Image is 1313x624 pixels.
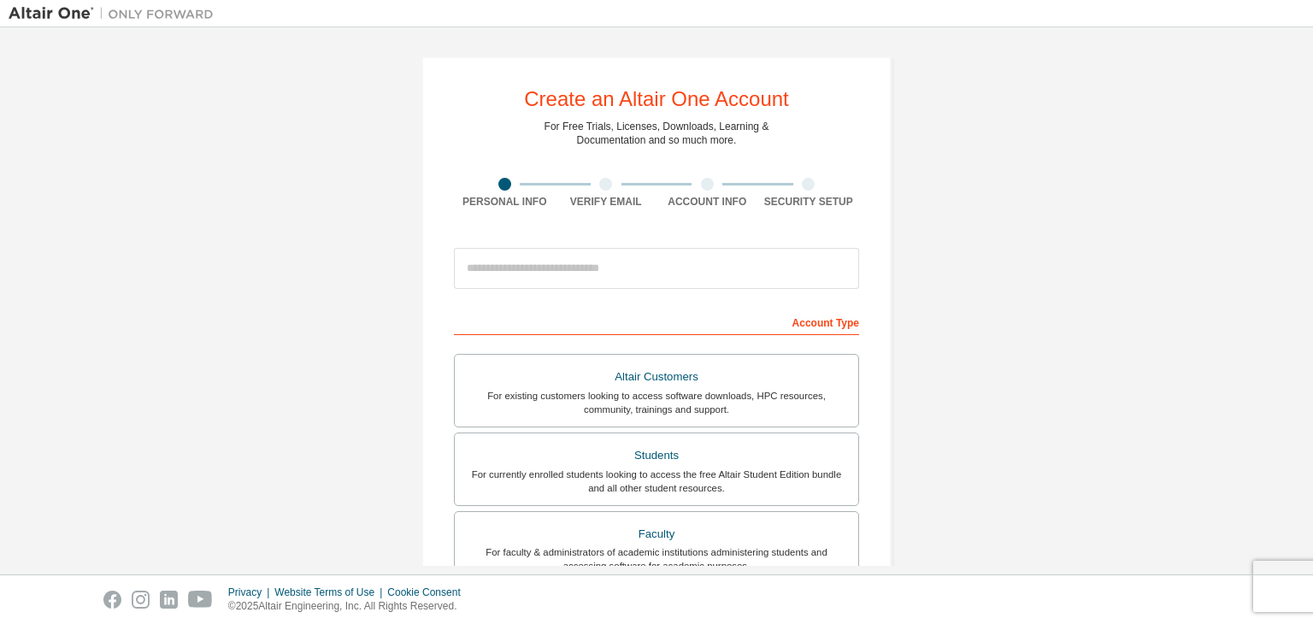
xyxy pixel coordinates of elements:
div: Account Info [656,195,758,209]
div: Faculty [465,522,848,546]
img: youtube.svg [188,591,213,609]
div: Personal Info [454,195,556,209]
div: Create an Altair One Account [524,89,789,109]
img: instagram.svg [132,591,150,609]
div: For faculty & administrators of academic institutions administering students and accessing softwa... [465,545,848,573]
img: linkedin.svg [160,591,178,609]
div: For existing customers looking to access software downloads, HPC resources, community, trainings ... [465,389,848,416]
div: Website Terms of Use [274,586,387,599]
div: Security Setup [758,195,860,209]
img: facebook.svg [103,591,121,609]
div: Students [465,444,848,468]
div: Privacy [228,586,274,599]
div: Cookie Consent [387,586,470,599]
div: For Free Trials, Licenses, Downloads, Learning & Documentation and so much more. [545,120,769,147]
div: Verify Email [556,195,657,209]
img: Altair One [9,5,222,22]
div: For currently enrolled students looking to access the free Altair Student Edition bundle and all ... [465,468,848,495]
div: Account Type [454,308,859,335]
p: © 2025 Altair Engineering, Inc. All Rights Reserved. [228,599,471,614]
div: Altair Customers [465,365,848,389]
